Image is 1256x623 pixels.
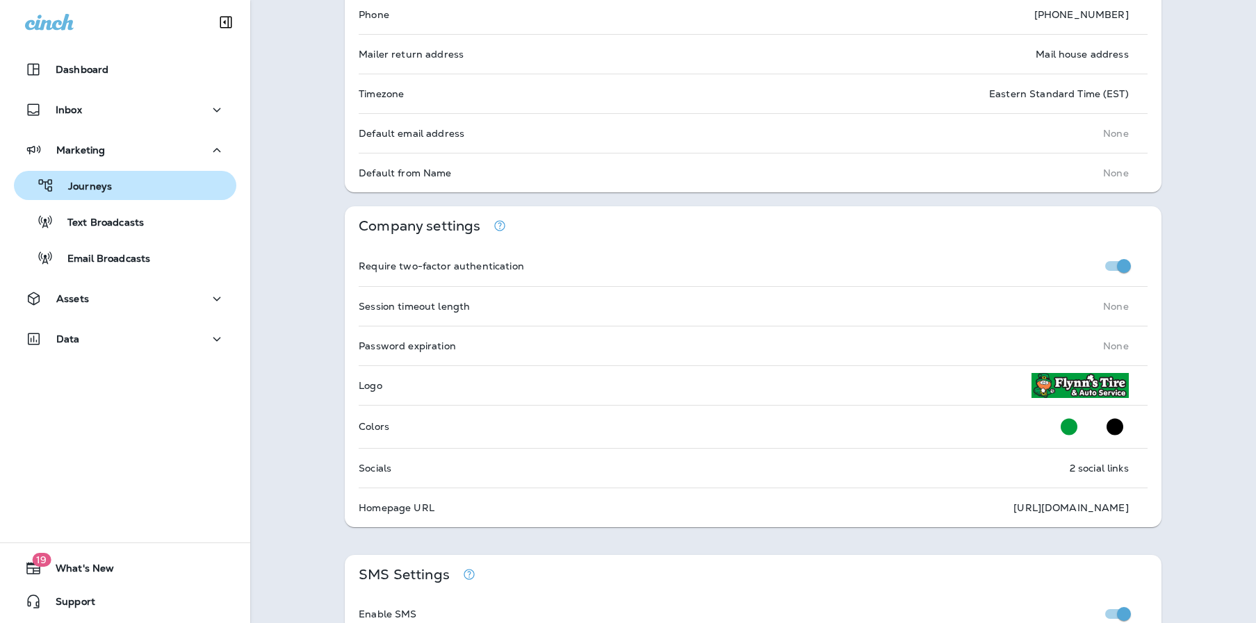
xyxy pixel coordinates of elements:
p: Inbox [56,104,82,115]
button: Support [14,588,236,615]
p: Email Broadcasts [54,253,150,266]
p: Timezone [359,88,404,99]
p: [PHONE_NUMBER] [1034,9,1129,20]
p: Company settings [359,220,480,232]
p: [URL][DOMAIN_NAME] [1013,502,1129,513]
p: SMS Settings [359,569,450,581]
p: Mailer return address [359,49,464,60]
p: None [1103,167,1129,178]
button: 19What's New [14,554,236,582]
p: 2 social links [1070,463,1129,474]
p: Logo [359,380,382,391]
button: Dashboard [14,56,236,83]
p: None [1103,340,1129,351]
button: Primary Color [1055,413,1083,441]
p: Journeys [54,181,112,194]
button: Secondary Color [1101,413,1129,441]
p: Colors [359,421,389,432]
button: Email Broadcasts [14,243,236,272]
p: Session timeout length [359,301,470,312]
button: Journeys [14,171,236,200]
p: Assets [56,293,89,304]
p: Default from Name [359,167,451,178]
button: Marketing [14,136,236,164]
p: Dashboard [56,64,108,75]
p: Default email address [359,128,464,139]
p: None [1103,128,1129,139]
p: Phone [359,9,389,20]
p: Data [56,333,80,344]
p: Mail house address [1036,49,1129,60]
p: Require two-factor authentication [359,260,524,272]
p: Text Broadcasts [54,217,144,230]
p: Eastern Standard Time (EST) [989,88,1129,99]
p: Enable SMS [359,608,416,620]
button: Assets [14,285,236,313]
button: Collapse Sidebar [206,8,245,36]
button: Text Broadcasts [14,207,236,236]
p: Homepage URL [359,502,434,513]
button: Data [14,325,236,353]
span: What's New [42,563,114,579]
img: Screenshot%202025-06-10%20155746.png [1031,373,1129,398]
span: 19 [32,553,51,567]
p: Password expiration [359,340,456,351]
p: Marketing [56,144,105,156]
p: Socials [359,463,391,474]
p: None [1103,301,1129,312]
span: Support [42,596,95,613]
button: Inbox [14,96,236,124]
